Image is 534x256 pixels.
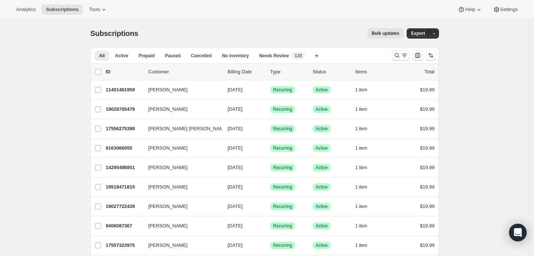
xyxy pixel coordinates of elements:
[228,165,243,170] span: [DATE]
[420,145,435,151] span: $19.99
[273,204,292,209] span: Recurring
[148,68,222,76] p: Customer
[115,53,128,59] span: Active
[106,145,142,152] p: 8163066055
[273,223,292,229] span: Recurring
[106,104,435,114] div: 19028705479[PERSON_NAME][DATE]SuccessRecurringSuccessActive1 item$19.99
[355,68,392,76] div: Items
[144,239,217,251] button: [PERSON_NAME]
[228,223,243,228] span: [DATE]
[355,184,367,190] span: 1 item
[355,240,375,250] button: 1 item
[420,223,435,228] span: $19.99
[144,142,217,154] button: [PERSON_NAME]
[106,106,142,113] p: 19028705479
[420,165,435,170] span: $19.99
[355,242,367,248] span: 1 item
[273,242,292,248] span: Recurring
[106,240,435,250] div: 17557323975[PERSON_NAME][DATE]SuccessRecurringSuccessActive1 item$19.99
[316,242,328,248] span: Active
[413,50,423,61] button: Customize table column order and visibility
[148,164,188,171] span: [PERSON_NAME]
[392,50,410,61] button: Search and filter results
[372,30,399,36] span: Bulk updates
[144,201,217,212] button: [PERSON_NAME]
[106,162,435,173] div: 14295498951[PERSON_NAME][DATE]SuccessRecurringSuccessActive1 item$19.99
[355,87,367,93] span: 1 item
[106,164,142,171] p: 14295498951
[106,183,142,191] p: 19519471815
[191,53,212,59] span: Cancelled
[228,204,243,209] span: [DATE]
[106,221,435,231] div: 9406087367[PERSON_NAME][DATE]SuccessRecurringSuccessActive1 item$19.99
[465,7,475,12] span: Help
[106,68,435,76] div: IDCustomerBilling DateTypeStatusItemsTotal
[41,4,83,15] button: Subscriptions
[355,126,367,132] span: 1 item
[144,84,217,96] button: [PERSON_NAME]
[144,123,217,135] button: [PERSON_NAME] [PERSON_NAME]
[228,184,243,190] span: [DATE]
[106,182,435,192] div: 19519471815[PERSON_NAME][DATE]SuccessRecurringSuccessActive1 item$19.99
[270,68,307,76] div: Type
[144,103,217,115] button: [PERSON_NAME]
[106,86,142,94] p: 11401461959
[316,184,328,190] span: Active
[16,7,36,12] span: Analytics
[106,68,142,76] p: ID
[222,53,249,59] span: No inventory
[453,4,487,15] button: Help
[106,222,142,230] p: 9406087367
[488,4,522,15] button: Settings
[420,184,435,190] span: $19.99
[106,124,435,134] div: 17556275399[PERSON_NAME] [PERSON_NAME][DATE]SuccessRecurringSuccessActive1 item$19.99
[355,165,367,171] span: 1 item
[420,242,435,248] span: $19.99
[316,87,328,93] span: Active
[138,53,155,59] span: Prepaid
[420,87,435,92] span: $19.99
[355,104,375,114] button: 1 item
[99,53,105,59] span: All
[144,162,217,173] button: [PERSON_NAME]
[46,7,79,12] span: Subscriptions
[148,183,188,191] span: [PERSON_NAME]
[273,87,292,93] span: Recurring
[106,85,435,95] div: 11401461959[PERSON_NAME][DATE]SuccessRecurringSuccessActive1 item$19.99
[355,182,375,192] button: 1 item
[355,201,375,212] button: 1 item
[420,204,435,209] span: $19.99
[12,4,40,15] button: Analytics
[89,7,100,12] span: Tools
[311,51,323,61] button: Create new view
[106,125,142,132] p: 17556275399
[228,242,243,248] span: [DATE]
[273,106,292,112] span: Recurring
[228,68,264,76] p: Billing Date
[500,7,518,12] span: Settings
[509,224,527,241] div: Open Intercom Messenger
[148,242,188,249] span: [PERSON_NAME]
[148,106,188,113] span: [PERSON_NAME]
[407,28,429,39] button: Export
[273,165,292,171] span: Recurring
[228,87,243,92] span: [DATE]
[106,203,142,210] p: 19027722439
[316,165,328,171] span: Active
[106,201,435,212] div: 19027722439[PERSON_NAME][DATE]SuccessRecurringSuccessActive1 item$19.99
[148,203,188,210] span: [PERSON_NAME]
[295,53,302,59] span: 120
[316,126,328,132] span: Active
[144,220,217,232] button: [PERSON_NAME]
[148,86,188,94] span: [PERSON_NAME]
[355,204,367,209] span: 1 item
[106,242,142,249] p: 17557323975
[355,124,375,134] button: 1 item
[228,106,243,112] span: [DATE]
[144,181,217,193] button: [PERSON_NAME]
[165,53,181,59] span: Paused
[273,184,292,190] span: Recurring
[420,126,435,131] span: $19.99
[148,145,188,152] span: [PERSON_NAME]
[426,50,436,61] button: Sort the results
